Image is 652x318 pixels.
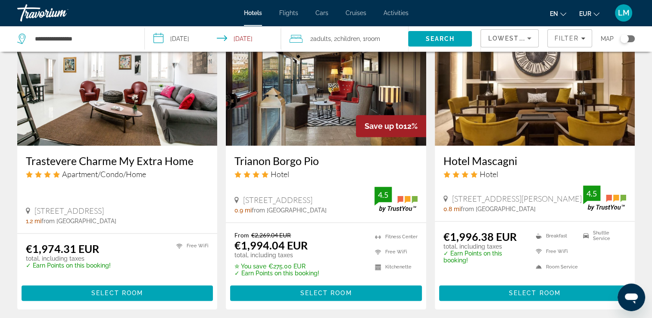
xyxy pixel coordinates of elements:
[234,207,252,214] span: 0.9 mi
[26,154,209,167] a: Trastevere Charme My Extra Home
[579,230,626,241] li: Shuttle Service
[371,231,418,242] li: Fitness Center
[554,35,579,42] span: Filter
[618,284,645,311] iframe: Bouton de lancement de la fenêtre de messagerie
[234,263,319,270] p: €275.00 EUR
[579,7,599,20] button: Change currency
[583,185,626,211] img: TrustYou guest rating badge
[172,242,209,249] li: Free WiFi
[509,290,561,296] span: Select Room
[17,2,103,24] a: Travorium
[384,9,409,16] a: Activities
[331,33,360,45] span: , 2
[226,8,426,146] img: Trianon Borgo Pio
[234,263,266,270] span: ✮ You save
[234,231,249,239] span: From
[34,32,131,45] input: Search hotel destination
[234,252,319,259] p: total, including taxes
[26,242,99,255] ins: €1,974.31 EUR
[547,29,592,47] button: Filters
[22,287,213,297] a: Select Room
[243,195,312,205] span: [STREET_ADDRESS]
[531,246,579,257] li: Free WiFi
[234,169,417,179] div: 4 star Hotel
[439,287,630,297] a: Select Room
[365,122,403,131] span: Save up to
[230,287,421,297] a: Select Room
[583,188,600,199] div: 4.5
[360,33,380,45] span: , 1
[550,10,558,17] span: en
[426,35,455,42] span: Search
[443,230,517,243] ins: €1,996.38 EUR
[443,243,525,250] p: total, including taxes
[612,4,635,22] button: User Menu
[315,9,328,16] a: Cars
[26,218,41,224] span: 1.2 mi
[618,9,630,17] span: LM
[443,250,525,264] p: ✓ Earn Points on this booking!
[439,285,630,301] button: Select Room
[279,9,298,16] a: Flights
[374,187,418,212] img: TrustYou guest rating badge
[234,154,417,167] a: Trianon Borgo Pio
[26,255,111,262] p: total, including taxes
[443,154,626,167] a: Hotel Mascagni
[34,206,104,215] span: [STREET_ADDRESS]
[41,218,116,224] span: from [GEOGRAPHIC_DATA]
[371,262,418,272] li: Kitchenette
[488,35,543,42] span: Lowest Price
[300,290,352,296] span: Select Room
[480,169,498,179] span: Hotel
[408,31,472,47] button: Search
[310,33,331,45] span: 2
[550,7,566,20] button: Change language
[435,8,635,146] img: Hotel Mascagni
[91,290,143,296] span: Select Room
[452,194,582,203] span: [STREET_ADDRESS][PERSON_NAME]
[531,230,579,241] li: Breakfast
[234,270,319,277] p: ✓ Earn Points on this booking!
[531,261,579,272] li: Room Service
[252,207,327,214] span: from [GEOGRAPHIC_DATA]
[281,26,409,52] button: Travelers: 2 adults, 2 children
[17,8,217,146] img: Trastevere Charme My Extra Home
[313,35,331,42] span: Adults
[22,285,213,301] button: Select Room
[579,10,591,17] span: EUR
[251,231,291,239] del: €2,269.04 EUR
[443,206,461,212] span: 0.8 mi
[26,169,209,179] div: 4 star Apartment
[461,206,536,212] span: from [GEOGRAPHIC_DATA]
[234,239,308,252] ins: €1,994.04 EUR
[346,9,366,16] a: Cruises
[145,26,281,52] button: Select check in and out date
[601,33,614,45] span: Map
[337,35,360,42] span: Children
[371,246,418,257] li: Free WiFi
[356,115,426,137] div: 12%
[62,169,146,179] span: Apartment/Condo/Home
[374,190,392,200] div: 4.5
[244,9,262,16] a: Hotels
[365,35,380,42] span: Room
[488,33,531,44] mat-select: Sort by
[271,169,289,179] span: Hotel
[230,285,421,301] button: Select Room
[443,169,626,179] div: 4 star Hotel
[26,262,111,269] p: ✓ Earn Points on this booking!
[614,35,635,43] button: Toggle map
